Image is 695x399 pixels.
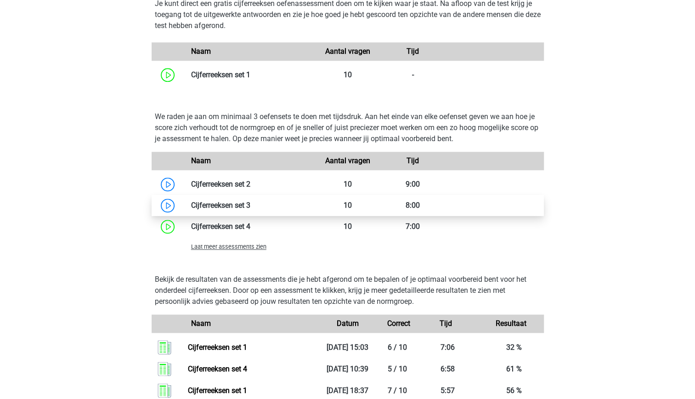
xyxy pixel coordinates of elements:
[184,318,315,329] div: Naam
[315,318,380,329] div: Datum
[380,318,413,329] div: Correct
[184,179,315,190] div: Cijferreeksen set 2
[155,274,541,307] p: Bekijk de resultaten van de assessments die je hebt afgerond om te bepalen of je optimaal voorber...
[184,200,315,211] div: Cijferreeksen set 3
[380,46,446,57] div: Tijd
[191,243,266,250] span: Laat meer assessments zien
[380,155,446,166] div: Tijd
[155,111,541,144] p: We raden je aan om minimaal 3 oefensets te doen met tijdsdruk. Aan het einde van elke oefenset ge...
[184,46,315,57] div: Naam
[184,155,315,166] div: Naam
[188,386,247,395] a: Cijferreeksen set 1
[315,46,380,57] div: Aantal vragen
[413,318,478,329] div: Tijd
[188,365,247,373] a: Cijferreeksen set 4
[184,221,315,232] div: Cijferreeksen set 4
[188,343,247,352] a: Cijferreeksen set 1
[478,318,543,329] div: Resultaat
[315,155,380,166] div: Aantal vragen
[184,69,315,80] div: Cijferreeksen set 1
